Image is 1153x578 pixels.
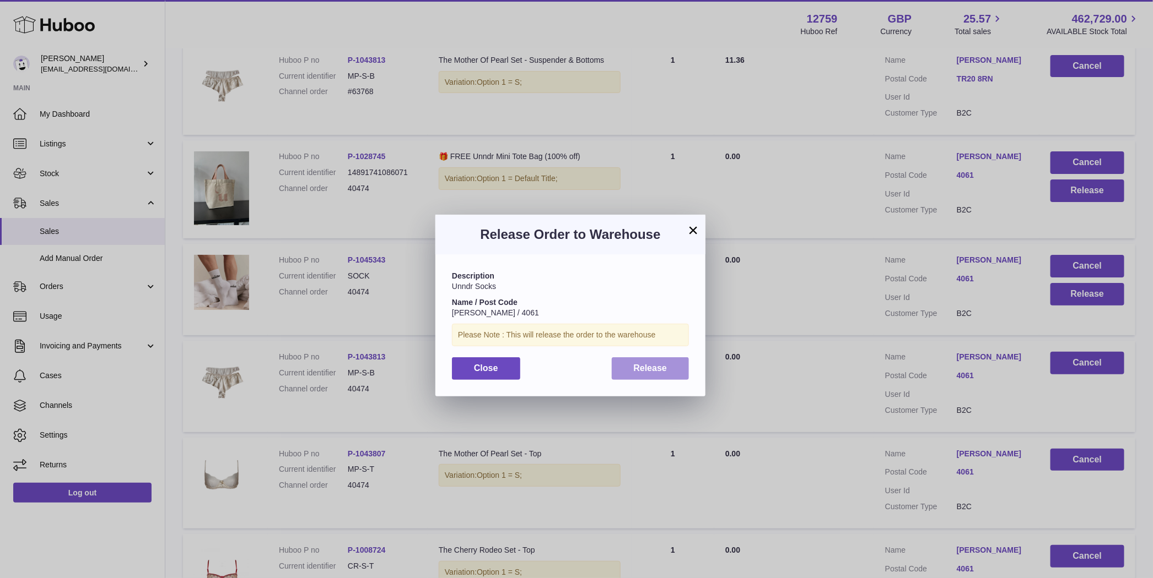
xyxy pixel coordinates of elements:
button: × [687,223,700,237]
span: Close [474,363,498,373]
div: Please Note : This will release the order to the warehouse [452,324,689,346]
span: [PERSON_NAME] / 4061 [452,308,539,317]
strong: Name / Post Code [452,298,518,307]
h3: Release Order to Warehouse [452,226,689,243]
span: Unndr Socks [452,282,496,291]
button: Close [452,357,520,380]
strong: Description [452,271,494,280]
button: Release [612,357,689,380]
span: Release [634,363,667,373]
